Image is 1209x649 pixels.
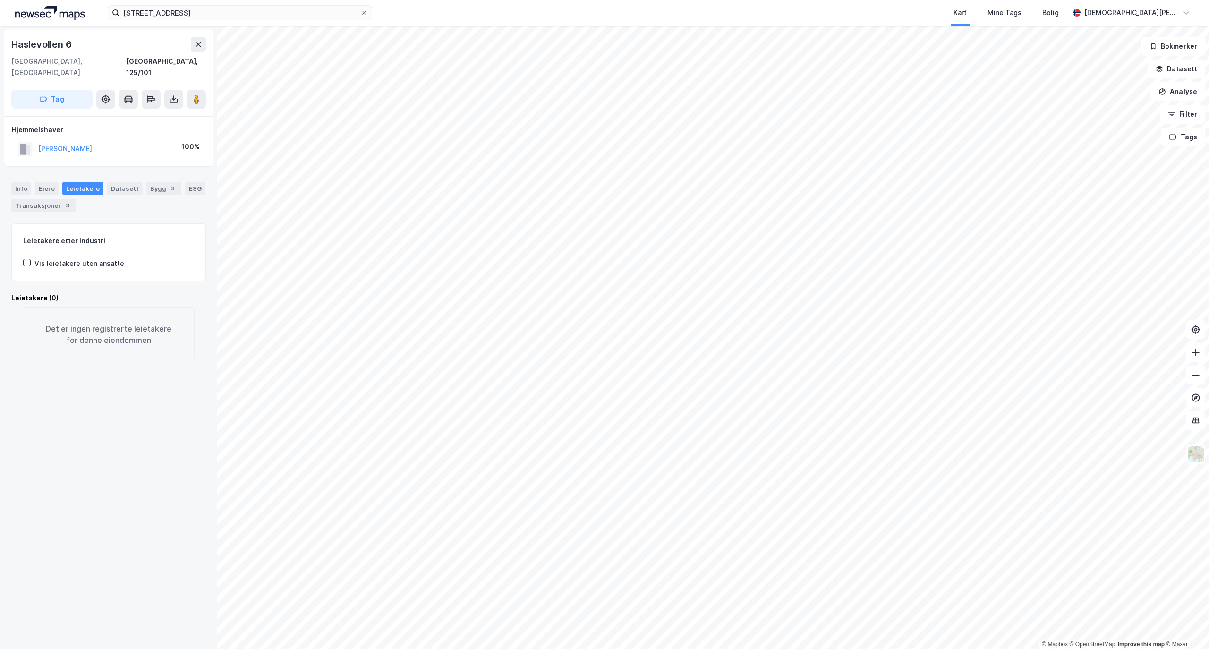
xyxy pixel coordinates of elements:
[1042,7,1059,18] div: Bolig
[11,56,126,78] div: [GEOGRAPHIC_DATA], [GEOGRAPHIC_DATA]
[1042,641,1068,648] a: Mapbox
[119,6,360,20] input: Søk på adresse, matrikkel, gårdeiere, leietakere eller personer
[181,141,200,153] div: 100%
[11,199,76,212] div: Transaksjoner
[168,184,178,193] div: 3
[63,201,72,210] div: 3
[11,292,206,304] div: Leietakere (0)
[34,258,124,269] div: Vis leietakere uten ansatte
[126,56,206,78] div: [GEOGRAPHIC_DATA], 125/101
[1150,82,1205,101] button: Analyse
[185,182,205,195] div: ESG
[11,37,73,52] div: Haslevollen 6
[1070,641,1115,648] a: OpenStreetMap
[146,182,181,195] div: Bygg
[62,182,103,195] div: Leietakere
[988,7,1022,18] div: Mine Tags
[23,235,194,247] div: Leietakere etter industri
[11,90,93,109] button: Tag
[15,6,85,20] img: logo.a4113a55bc3d86da70a041830d287a7e.svg
[1162,604,1209,649] iframe: Chat Widget
[107,182,143,195] div: Datasett
[1148,60,1205,78] button: Datasett
[1118,641,1165,648] a: Improve this map
[12,124,205,136] div: Hjemmelshaver
[1141,37,1205,56] button: Bokmerker
[1084,7,1179,18] div: [DEMOGRAPHIC_DATA][PERSON_NAME]
[1162,604,1209,649] div: Kontrollprogram for chat
[954,7,967,18] div: Kart
[23,307,195,361] div: Det er ingen registrerte leietakere for denne eiendommen
[1160,105,1205,124] button: Filter
[1161,128,1205,146] button: Tags
[1187,445,1205,463] img: Z
[35,182,59,195] div: Eiere
[11,182,31,195] div: Info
